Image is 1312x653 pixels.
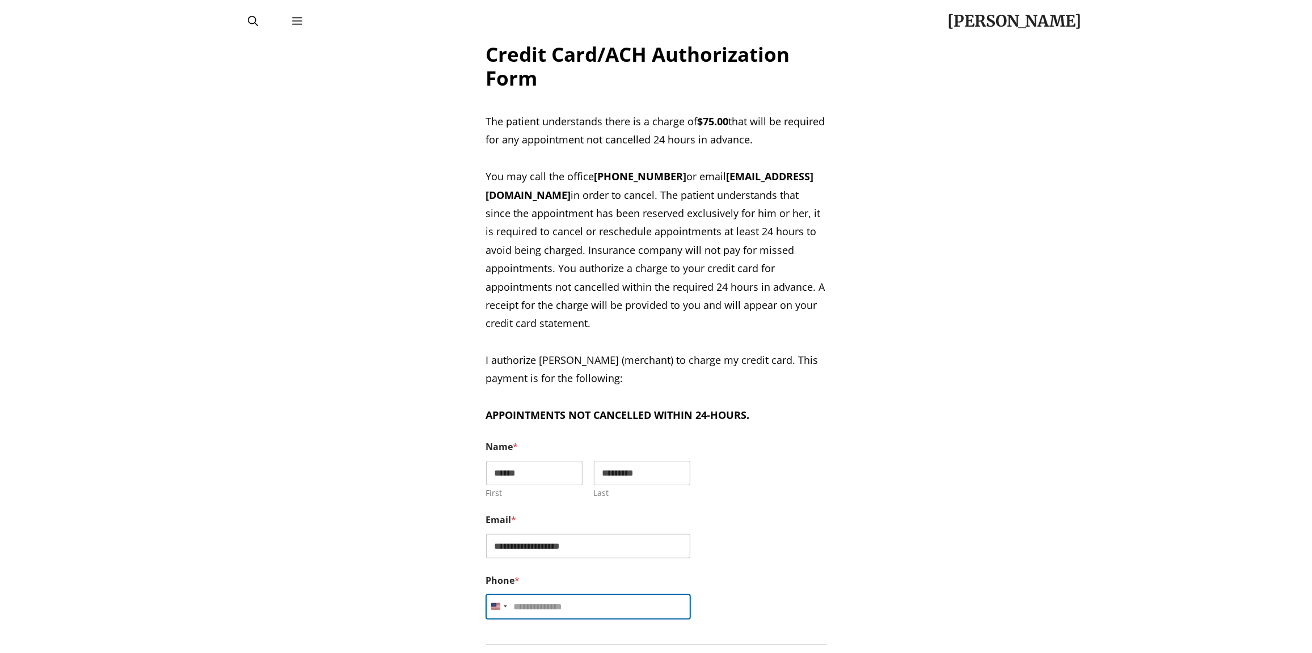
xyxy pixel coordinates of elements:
b: [EMAIL_ADDRESS][DOMAIN_NAME] [486,169,814,201]
b: APPOINTMENTS NOT CANCELLED WITHIN 24-HOURS. [486,408,750,422]
label: First [486,488,583,498]
button: Selected country [486,595,511,619]
legend: Name [486,442,518,452]
input: Phone [486,595,690,619]
b: $75.00 [698,115,729,128]
h2: Credit Card/ACH Authorization Form [486,43,826,90]
div: The patient understands there is a charge of that will be required for any appointment not cancel... [486,112,826,425]
a: [PERSON_NAME] [948,11,1082,31]
label: Last [594,488,690,498]
label: Email [486,515,826,525]
b: [PHONE_NUMBER] [594,169,687,183]
label: Phone [486,575,826,586]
